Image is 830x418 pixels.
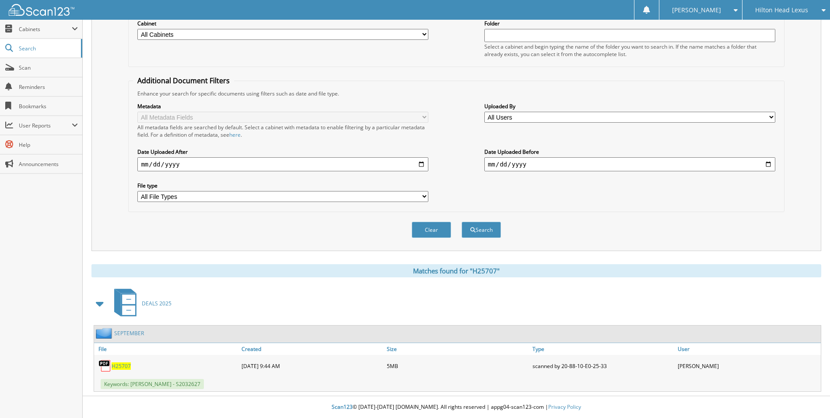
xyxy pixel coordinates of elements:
span: Cabinets [19,25,72,33]
span: Scan123 [332,403,353,411]
span: Help [19,141,78,149]
img: PDF.png [98,359,112,372]
div: [PERSON_NAME] [676,357,821,375]
div: Select a cabinet and begin typing the name of the folder you want to search in. If the name match... [484,43,775,58]
span: [PERSON_NAME] [672,7,721,13]
iframe: Chat Widget [786,376,830,418]
span: Bookmarks [19,103,78,110]
div: 5MB [385,357,530,375]
span: Hilton Head Lexus [755,7,808,13]
a: SEPTEMBER [114,329,144,337]
div: © [DATE]-[DATE] [DOMAIN_NAME]. All rights reserved | appg04-scan123-com | [83,397,830,418]
div: All metadata fields are searched by default. Select a cabinet with metadata to enable filtering b... [137,124,428,138]
a: here [229,131,241,138]
label: Uploaded By [484,103,775,110]
a: Size [385,343,530,355]
label: Metadata [137,103,428,110]
span: Keywords: [PERSON_NAME] - S2032627 [101,379,204,389]
span: User Reports [19,122,72,129]
a: Type [530,343,676,355]
input: start [137,157,428,171]
a: H25707 [112,362,131,370]
label: File type [137,182,428,189]
a: DEALS 2025 [109,286,172,321]
span: Announcements [19,160,78,168]
label: Date Uploaded After [137,148,428,156]
div: scanned by 20-88-10-E0-25-33 [530,357,676,375]
a: Privacy Policy [548,403,581,411]
img: folder2.png [96,328,114,339]
span: DEALS 2025 [142,300,172,307]
button: Search [462,222,501,238]
input: end [484,157,775,171]
span: Scan [19,64,78,71]
span: Search [19,45,77,52]
label: Date Uploaded Before [484,148,775,156]
label: Folder [484,20,775,27]
div: [DATE] 9:44 AM [239,357,385,375]
span: Reminders [19,83,78,91]
label: Cabinet [137,20,428,27]
img: scan123-logo-white.svg [9,4,74,16]
a: User [676,343,821,355]
a: Created [239,343,385,355]
legend: Additional Document Filters [133,76,234,85]
div: Enhance your search for specific documents using filters such as date and file type. [133,90,779,97]
div: Matches found for "H25707" [91,264,821,277]
button: Clear [412,222,451,238]
a: File [94,343,239,355]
